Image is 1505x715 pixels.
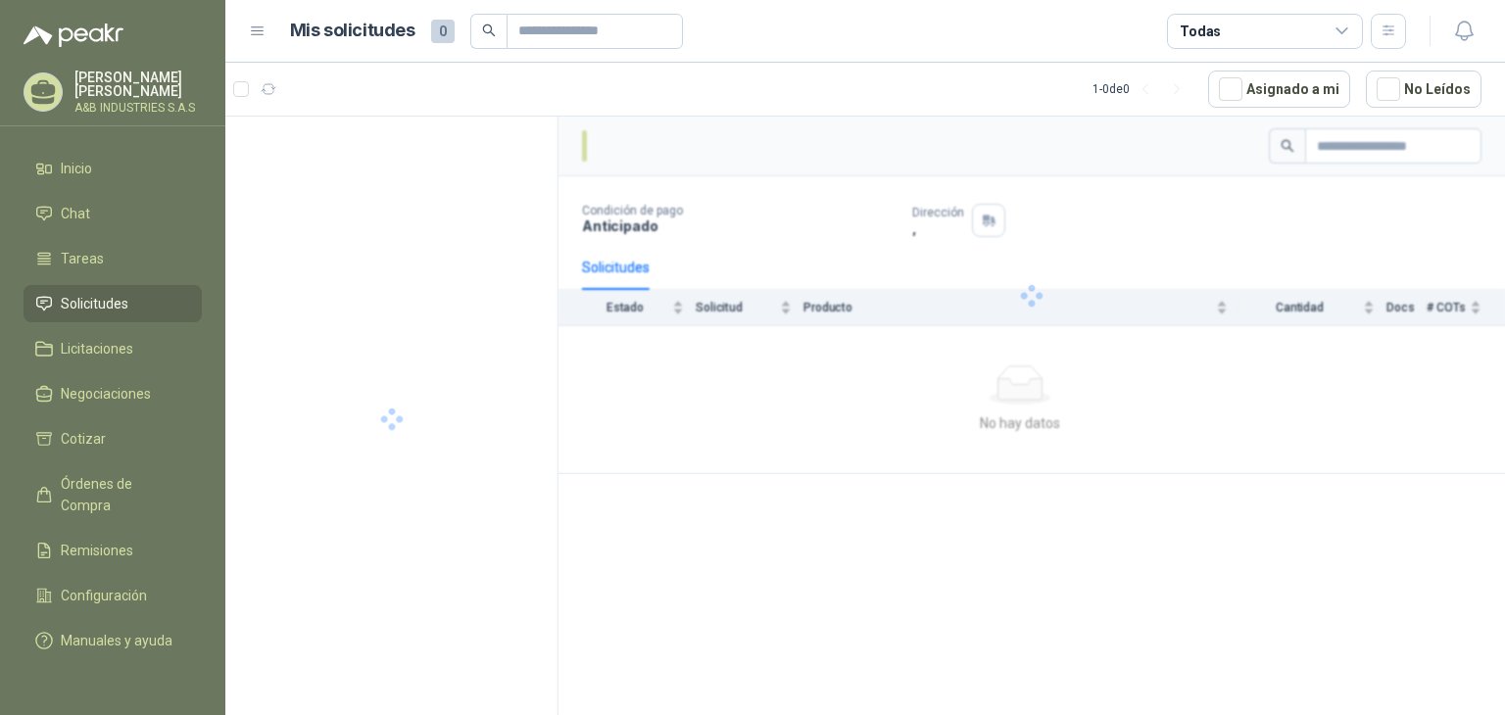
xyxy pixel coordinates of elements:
a: Solicitudes [24,285,202,322]
a: Licitaciones [24,330,202,367]
span: search [482,24,496,37]
img: Logo peakr [24,24,123,47]
span: Cotizar [61,428,106,450]
button: Asignado a mi [1208,71,1350,108]
a: Inicio [24,150,202,187]
a: Negociaciones [24,375,202,412]
a: Configuración [24,577,202,614]
a: Manuales y ayuda [24,622,202,659]
div: Todas [1180,21,1221,42]
span: Negociaciones [61,383,151,405]
button: No Leídos [1366,71,1481,108]
div: 1 - 0 de 0 [1092,73,1192,105]
span: Tareas [61,248,104,269]
span: Órdenes de Compra [61,473,183,516]
span: Chat [61,203,90,224]
span: Configuración [61,585,147,606]
span: Licitaciones [61,338,133,359]
span: 0 [431,20,455,43]
span: Remisiones [61,540,133,561]
h1: Mis solicitudes [290,17,415,45]
a: Remisiones [24,532,202,569]
span: Manuales y ayuda [61,630,172,651]
p: [PERSON_NAME] [PERSON_NAME] [74,71,202,98]
p: A&B INDUSTRIES S.A.S [74,102,202,114]
a: Órdenes de Compra [24,465,202,524]
span: Inicio [61,158,92,179]
a: Chat [24,195,202,232]
a: Cotizar [24,420,202,457]
span: Solicitudes [61,293,128,314]
a: Tareas [24,240,202,277]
